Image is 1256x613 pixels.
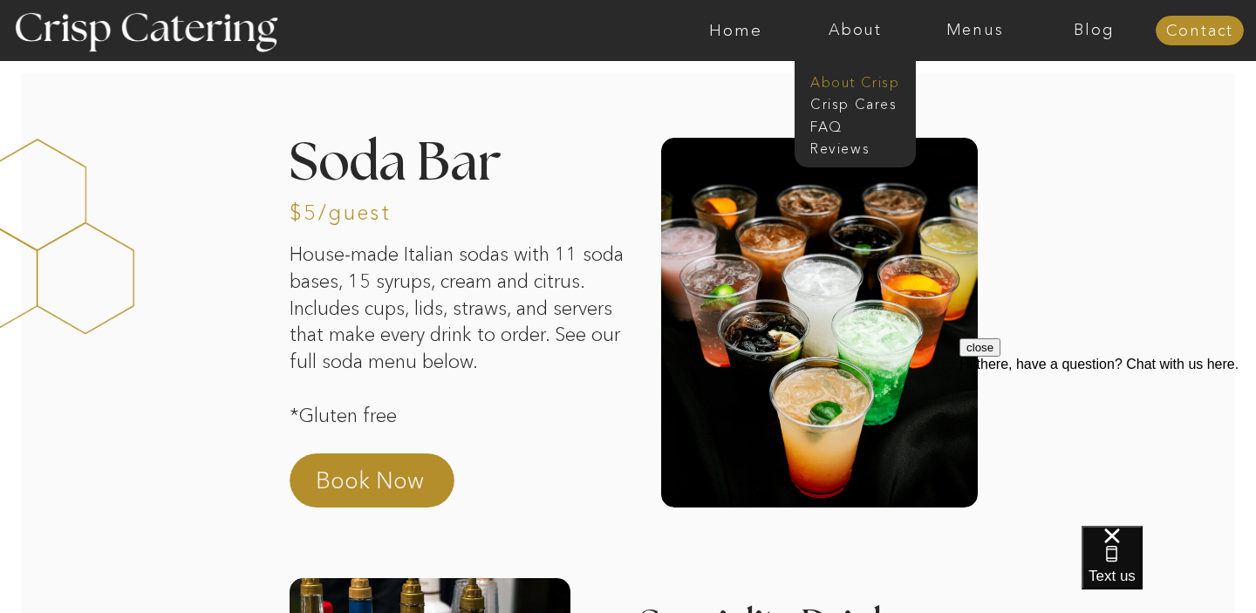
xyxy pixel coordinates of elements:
p: House-made Italian sodas with 11 soda bases, 15 syrups, cream and citrus. Includes cups, lids, st... [290,242,625,426]
iframe: podium webchat widget bubble [1082,526,1256,613]
a: Book Now [316,465,469,507]
a: Contact [1156,23,1244,40]
a: Reviews [810,139,898,155]
a: Home [676,22,795,39]
iframe: podium webchat widget prompt [959,338,1256,548]
h2: Soda Bar [290,138,625,184]
h3: $5/guest [290,202,389,219]
a: Menus [915,22,1034,39]
a: About [795,22,915,39]
a: About Crisp [810,72,911,89]
a: Blog [1034,22,1154,39]
a: faq [810,117,898,133]
a: Crisp Cares [810,94,911,111]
